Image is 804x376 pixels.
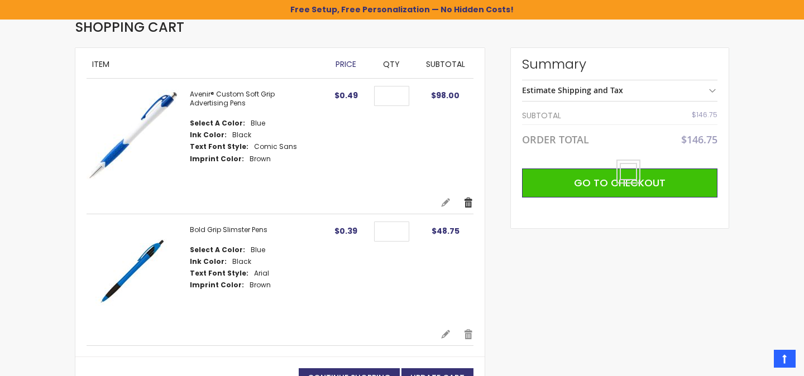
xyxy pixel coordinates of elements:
dd: Brown [250,281,271,290]
dt: Ink Color [190,257,227,266]
span: Subtotal [426,59,465,70]
dd: Black [232,131,251,139]
dt: Imprint Color [190,281,244,290]
dd: Black [232,257,251,266]
img: Bold Gripped Slimster-Blue [87,225,179,317]
dt: Text Font Style [190,142,248,151]
span: Shopping Cart [75,18,184,36]
span: $0.49 [334,90,358,101]
span: $0.39 [334,225,357,237]
img: Avenir Custom Soft Grip Advertising Pens -Blue [87,90,179,182]
span: Item [92,59,109,70]
strong: Summary [522,55,717,73]
dt: Ink Color [190,131,227,139]
dd: Brown [250,155,271,163]
span: $48.75 [432,225,460,237]
dd: Blue [251,119,265,128]
dt: Text Font Style [190,269,248,278]
dd: Arial [254,269,269,278]
a: Avenir Custom Soft Grip Advertising Pens -Blue [87,90,190,186]
strong: Estimate Shipping and Tax [522,85,623,95]
dd: Blue [251,245,265,254]
a: Bold Grip Slimster Pens [190,225,267,234]
a: Avenir® Custom Soft Grip Advertising Pens [190,89,275,108]
dt: Select A Color [190,245,245,254]
dd: Comic Sans [254,142,297,151]
a: Bold Gripped Slimster-Blue [87,225,190,317]
a: Top [774,350,796,368]
dt: Select A Color [190,119,245,128]
span: Price [336,59,356,70]
span: $98.00 [431,90,460,101]
span: Qty [383,59,400,70]
dt: Imprint Color [190,155,244,163]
